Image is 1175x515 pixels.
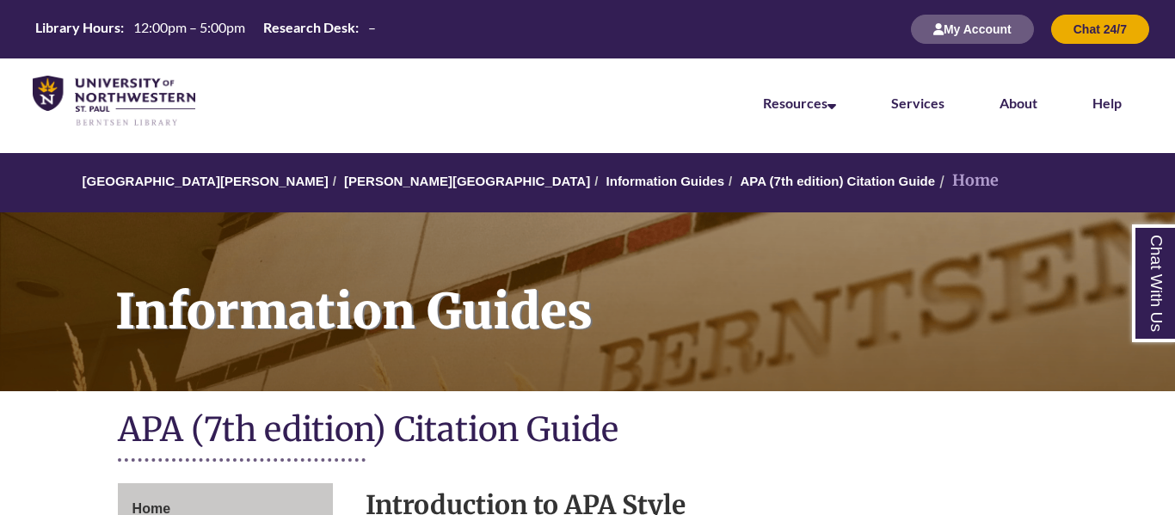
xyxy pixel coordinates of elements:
[935,169,999,193] li: Home
[911,21,1034,36] a: My Account
[83,174,329,188] a: [GEOGRAPHIC_DATA][PERSON_NAME]
[28,18,383,41] a: Hours Today
[1092,95,1122,111] a: Help
[118,408,1058,454] h1: APA (7th edition) Citation Guide
[1051,15,1149,44] button: Chat 24/7
[368,19,376,35] span: –
[1000,95,1037,111] a: About
[740,174,935,188] a: APA (7th edition) Citation Guide
[606,174,725,188] a: Information Guides
[28,18,383,40] table: Hours Today
[96,212,1175,369] h1: Information Guides
[33,76,195,127] img: UNWSP Library Logo
[256,18,361,37] th: Research Desk:
[133,19,245,35] span: 12:00pm – 5:00pm
[28,18,126,37] th: Library Hours:
[344,174,590,188] a: [PERSON_NAME][GEOGRAPHIC_DATA]
[1051,21,1149,36] a: Chat 24/7
[911,15,1034,44] button: My Account
[763,95,836,111] a: Resources
[891,95,944,111] a: Services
